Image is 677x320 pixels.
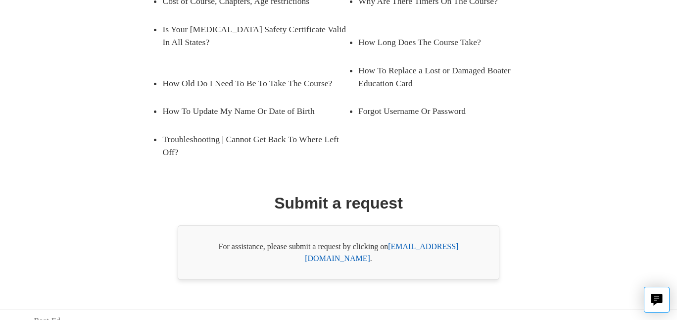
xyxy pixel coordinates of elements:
[274,191,403,215] h1: Submit a request
[358,97,530,125] a: Forgot Username Or Password
[162,15,348,56] a: Is Your [MEDICAL_DATA] Safety Certificate Valid In All States?
[162,69,334,97] a: How Old Do I Need To Be To Take The Course?
[162,125,348,166] a: Troubleshooting | Cannot Get Back To Where Left Off?
[162,97,334,125] a: How To Update My Name Or Date of Birth
[644,287,670,313] button: Live chat
[178,225,499,280] div: For assistance, please submit a request by clicking on .
[358,56,544,98] a: How To Replace a Lost or Damaged Boater Education Card
[358,28,530,56] a: How Long Does The Course Take?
